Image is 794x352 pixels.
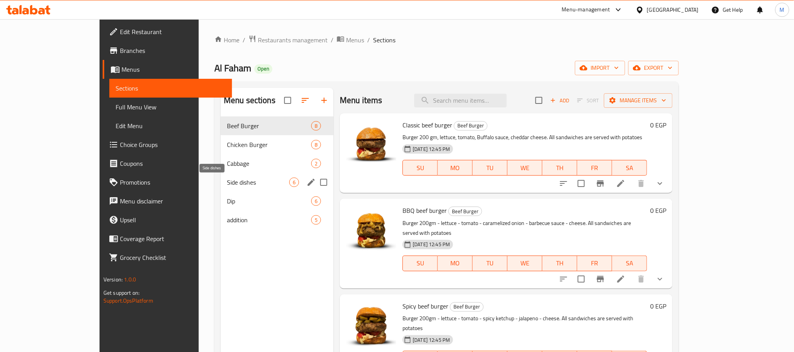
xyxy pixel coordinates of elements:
div: items [311,121,321,131]
span: Menus [346,35,364,45]
a: Menu disclaimer [103,192,232,210]
button: import [575,61,625,75]
button: TU [473,256,508,271]
div: Beef Burger [448,207,482,216]
div: Side dishes6edit [221,173,334,192]
span: Sort sections [296,91,315,110]
span: Coupons [120,159,226,168]
div: Menu-management [562,5,610,15]
nav: Menu sections [221,113,334,232]
span: Side dishes [227,178,289,187]
span: TH [546,258,574,269]
svg: Show Choices [655,179,665,188]
a: Edit menu item [616,274,625,284]
span: Beef Burger [454,121,487,130]
span: Menu disclaimer [120,196,226,206]
nav: breadcrumb [214,35,679,45]
a: Edit Menu [109,116,232,135]
span: export [634,63,673,73]
button: delete [632,270,651,288]
span: Upsell [120,215,226,225]
h6: 0 EGP [650,301,666,312]
div: Chicken Burger [227,140,311,149]
button: TU [473,160,508,176]
span: SU [406,162,435,174]
h2: Menu items [340,94,382,106]
a: Choice Groups [103,135,232,154]
button: TH [542,160,577,176]
div: Beef Burger8 [221,116,334,135]
span: MO [441,162,470,174]
span: Select section first [572,94,604,107]
button: WE [508,160,542,176]
img: Spicy beef burger [346,301,396,351]
span: Sections [116,83,226,93]
span: Dip [227,196,311,206]
span: Al Faham [214,59,251,77]
span: 1.0.0 [124,274,136,285]
span: MO [441,258,470,269]
span: addition [227,215,311,225]
span: Version: [103,274,123,285]
a: Grocery Checklist [103,248,232,267]
span: Select all sections [279,92,296,109]
a: Edit menu item [616,179,625,188]
span: Classic beef burger [402,119,452,131]
button: SU [402,160,438,176]
p: Burger 200 gm, lettuce, tomato, Buffalo sauce, cheddar cheese. All sandwiches are served with pot... [402,132,647,142]
button: sort-choices [554,270,573,288]
h2: Menu sections [224,94,276,106]
span: Edit Menu [116,121,226,131]
a: Menus [337,35,364,45]
span: M [780,5,785,14]
a: Edit Restaurant [103,22,232,41]
div: Beef Burger [227,121,311,131]
span: Add item [547,94,572,107]
span: Add [549,96,570,105]
span: Spicy beef burger [402,300,448,312]
span: Manage items [610,96,666,105]
span: FR [580,258,609,269]
a: Promotions [103,173,232,192]
span: Cabbage [227,159,311,168]
div: Cabbage2 [221,154,334,173]
div: Open [254,64,272,74]
button: Branch-specific-item [591,174,610,193]
p: Burger 200gm - lettuce - tomato - spicy ketchup - jalapeno - cheese. All sandwiches are served wi... [402,314,647,333]
span: Branches [120,46,226,55]
a: Branches [103,41,232,60]
img: Classic beef burger [346,120,396,170]
span: Select to update [573,271,589,287]
span: Edit Restaurant [120,27,226,36]
span: 2 [312,160,321,167]
span: FR [580,162,609,174]
h6: 0 EGP [650,120,666,131]
input: search [414,94,507,107]
a: Coupons [103,154,232,173]
span: SA [615,258,644,269]
span: Grocery Checklist [120,253,226,262]
span: Choice Groups [120,140,226,149]
button: MO [438,256,473,271]
span: 8 [312,122,321,130]
button: TH [542,256,577,271]
span: [DATE] 12:45 PM [410,145,453,153]
a: Sections [109,79,232,98]
span: Beef Burger [449,207,482,216]
span: Full Menu View [116,102,226,112]
span: Sections [373,35,395,45]
span: SA [615,162,644,174]
span: Promotions [120,178,226,187]
span: TU [476,258,504,269]
span: Menus [121,65,226,74]
span: WE [511,258,539,269]
span: Restaurants management [258,35,328,45]
li: / [367,35,370,45]
svg: Show Choices [655,274,665,284]
span: TH [546,162,574,174]
button: WE [508,256,542,271]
